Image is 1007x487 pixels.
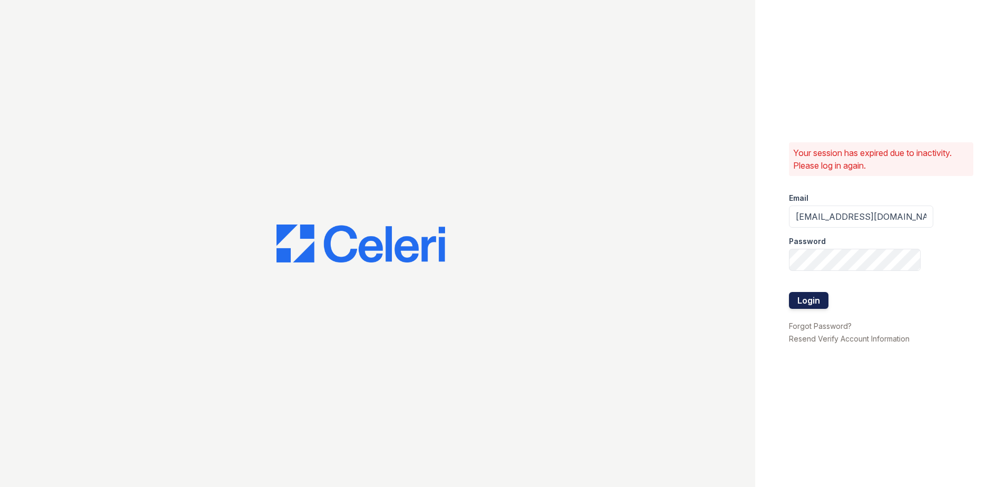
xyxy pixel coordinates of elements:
[793,147,969,172] p: Your session has expired due to inactivity. Please log in again.
[789,236,826,247] label: Password
[277,225,445,262] img: CE_Logo_Blue-a8612792a0a2168367f1c8372b55b34899dd931a85d93a1a3d3e32e68fde9ad4.png
[789,322,852,330] a: Forgot Password?
[789,292,828,309] button: Login
[789,193,808,203] label: Email
[789,334,910,343] a: Resend Verify Account Information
